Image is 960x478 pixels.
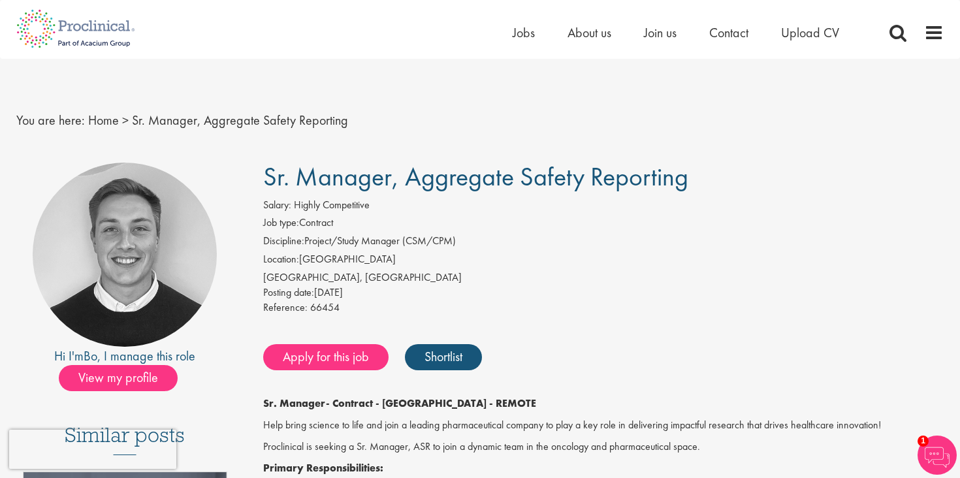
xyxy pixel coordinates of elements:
[644,24,677,41] a: Join us
[263,198,291,213] label: Salary:
[263,344,389,370] a: Apply for this job
[263,300,308,315] label: Reference:
[263,461,383,475] strong: Primary Responsibilities:
[33,163,217,347] img: imeage of recruiter Bo Forsen
[59,365,178,391] span: View my profile
[122,112,129,129] span: >
[263,234,944,252] li: Project/Study Manager (CSM/CPM)
[88,112,119,129] a: breadcrumb link
[263,270,944,285] div: [GEOGRAPHIC_DATA], [GEOGRAPHIC_DATA]
[263,160,688,193] span: Sr. Manager, Aggregate Safety Reporting
[263,252,299,267] label: Location:
[263,252,944,270] li: [GEOGRAPHIC_DATA]
[263,234,304,249] label: Discipline:
[9,430,176,469] iframe: reCAPTCHA
[513,24,535,41] a: Jobs
[132,112,348,129] span: Sr. Manager, Aggregate Safety Reporting
[16,112,85,129] span: You are here:
[918,436,957,475] img: Chatbot
[84,347,97,364] a: Bo
[65,424,185,455] h3: Similar posts
[294,198,370,212] span: Highly Competitive
[263,215,299,231] label: Job type:
[310,300,340,314] span: 66454
[263,285,944,300] div: [DATE]
[263,439,944,454] p: Proclinical is seeking a Sr. Manager, ASR to join a dynamic team in the oncology and pharmaceutic...
[781,24,839,41] a: Upload CV
[405,344,482,370] a: Shortlist
[263,396,326,410] strong: Sr. Manager
[263,418,944,433] p: Help bring science to life and join a leading pharmaceutical company to play a key role in delive...
[263,215,944,234] li: Contract
[263,285,314,299] span: Posting date:
[709,24,748,41] a: Contact
[568,24,611,41] a: About us
[918,436,929,447] span: 1
[16,347,234,366] div: Hi I'm , I manage this role
[59,368,191,385] a: View my profile
[326,396,536,410] strong: - Contract - [GEOGRAPHIC_DATA] - REMOTE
